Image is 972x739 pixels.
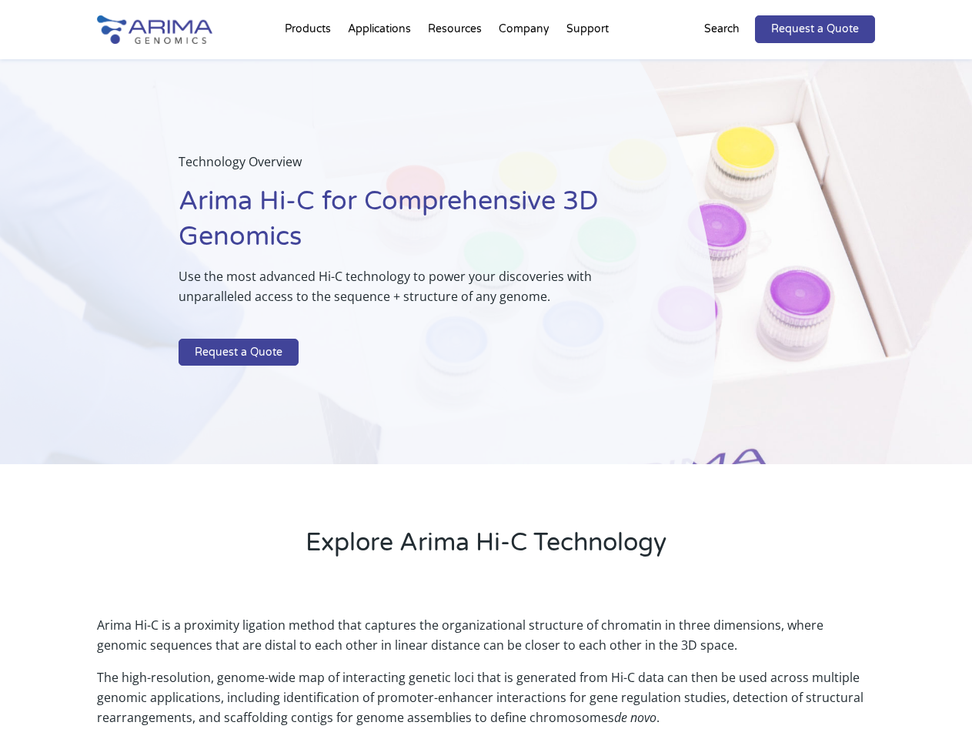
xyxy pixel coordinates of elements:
p: Arima Hi-C is a proximity ligation method that captures the organizational structure of chromatin... [97,615,874,667]
p: Use the most advanced Hi-C technology to power your discoveries with unparalleled access to the s... [179,266,638,319]
p: Search [704,19,740,39]
img: Arima-Genomics-logo [97,15,212,44]
h2: Explore Arima Hi-C Technology [97,526,874,572]
h1: Arima Hi-C for Comprehensive 3D Genomics [179,184,638,266]
a: Request a Quote [179,339,299,366]
a: Request a Quote [755,15,875,43]
i: de novo [614,709,656,726]
p: Technology Overview [179,152,638,184]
